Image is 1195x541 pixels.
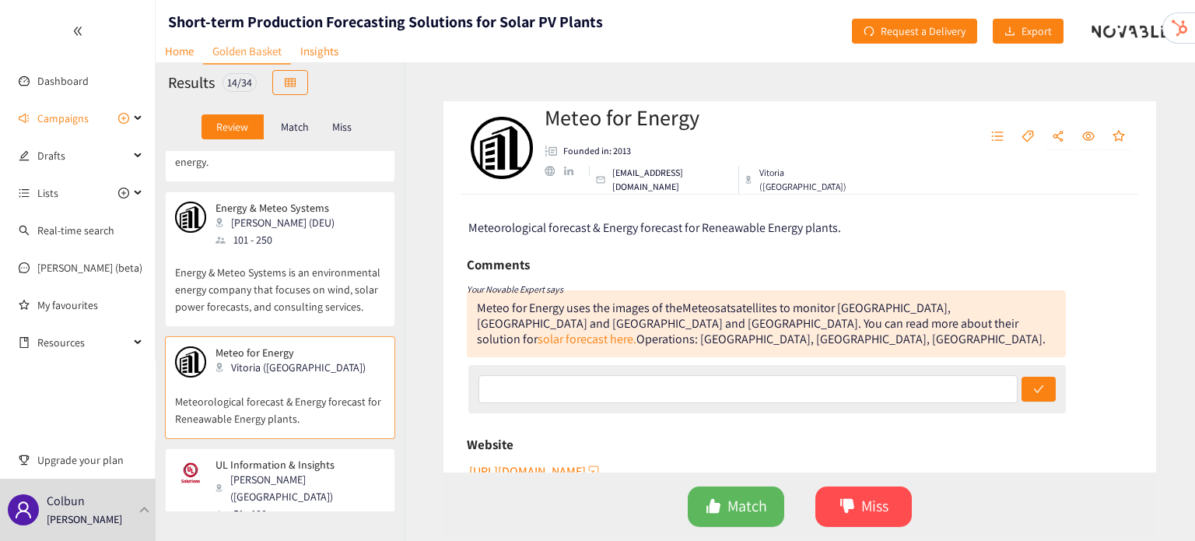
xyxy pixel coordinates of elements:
[37,74,89,88] a: Dashboard
[37,261,142,275] a: [PERSON_NAME] (beta)
[636,331,1046,347] div: Operations: [GEOGRAPHIC_DATA], [GEOGRAPHIC_DATA], [GEOGRAPHIC_DATA].
[14,501,33,519] span: user
[839,498,855,516] span: dislike
[993,19,1064,44] button: downloadExport
[47,491,85,511] p: Colbun
[203,39,291,65] a: Golden Basket
[467,433,513,456] h6: Website
[216,231,344,248] div: 101 - 250
[545,102,858,133] h2: Meteo for Energy
[175,458,206,490] img: Snapshot of the company's website
[1022,23,1052,40] span: Export
[37,177,58,209] span: Lists
[168,72,215,93] h2: Results
[682,300,731,316] div: Meteosat
[469,458,601,483] button: [URL][DOMAIN_NAME]
[545,166,564,176] a: website
[983,125,1011,149] button: unordered-list
[564,167,583,176] a: linkedin
[175,202,206,233] img: Snapshot of the company's website
[1074,125,1102,149] button: eye
[175,378,385,427] p: Meteorological forecast & Energy forecast for Reneawable Energy plants.
[216,214,344,231] div: [PERSON_NAME] (DEU)
[1117,466,1195,541] iframe: Chat Widget
[864,26,874,38] span: redo
[563,144,631,158] p: Founded in: 2013
[612,166,732,194] p: [EMAIL_ADDRESS][DOMAIN_NAME]
[1082,130,1095,144] span: eye
[19,150,30,161] span: edit
[168,11,603,33] h1: Short-term Production Forecasting Solutions for Solar PV Plants
[37,103,89,134] span: Campaigns
[272,70,308,95] button: table
[118,188,129,198] span: plus-circle
[216,458,374,471] p: UL Information & Insights
[19,455,30,465] span: trophy
[706,498,721,516] span: like
[72,26,83,37] span: double-left
[216,359,375,376] div: Vitoria ([GEOGRAPHIC_DATA])
[467,283,563,295] i: Your Novable Expert says
[216,202,335,214] p: Energy & Meteo Systems
[19,188,30,198] span: unordered-list
[1022,130,1034,144] span: tag
[47,511,122,528] p: [PERSON_NAME]
[1022,377,1056,402] button: check
[37,223,114,237] a: Real-time search
[881,23,965,40] span: Request a Delivery
[745,166,858,194] div: Vitoria ([GEOGRAPHIC_DATA])
[1044,125,1072,149] button: share-alt
[216,471,384,505] div: [PERSON_NAME] ([GEOGRAPHIC_DATA])
[469,462,586,481] span: [URL][DOMAIN_NAME]
[332,121,352,133] p: Miss
[291,39,348,63] a: Insights
[468,220,841,236] span: Meteorological forecast & Energy forecast for Reneawable Energy plants.
[37,444,143,476] span: Upgrade your plan
[19,337,30,348] span: book
[467,253,530,276] h6: Comments
[1014,125,1042,149] button: tag
[118,113,129,124] span: plus-circle
[156,39,203,63] a: Home
[19,113,30,124] span: sound
[861,494,888,518] span: Miss
[727,494,767,518] span: Match
[471,117,533,179] img: Company Logo
[37,140,129,171] span: Drafts
[477,300,1018,347] div: Meteo for Energy uses the images of the satellites to monitor [GEOGRAPHIC_DATA], [GEOGRAPHIC_DATA...
[223,73,257,92] div: 14 / 34
[1113,130,1125,144] span: star
[852,19,977,44] button: redoRequest a Delivery
[281,121,309,133] p: Match
[37,327,129,358] span: Resources
[216,505,384,522] div: 51 - 100
[991,130,1004,144] span: unordered-list
[285,77,296,90] span: table
[37,290,143,321] a: My favourites
[175,346,206,378] img: Snapshot of the company's website
[216,346,366,359] p: Meteo for Energy
[545,144,631,158] li: Founded in year
[175,248,385,315] p: Energy & Meteo Systems is an environmental energy company that focuses on wind, solar power forec...
[1033,384,1044,396] span: check
[1105,125,1133,149] button: star
[1004,26,1015,38] span: download
[1052,130,1064,144] span: share-alt
[815,487,912,527] button: dislikeMiss
[216,121,248,133] p: Review
[688,487,784,527] button: likeMatch
[538,331,636,347] a: solar forecast here.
